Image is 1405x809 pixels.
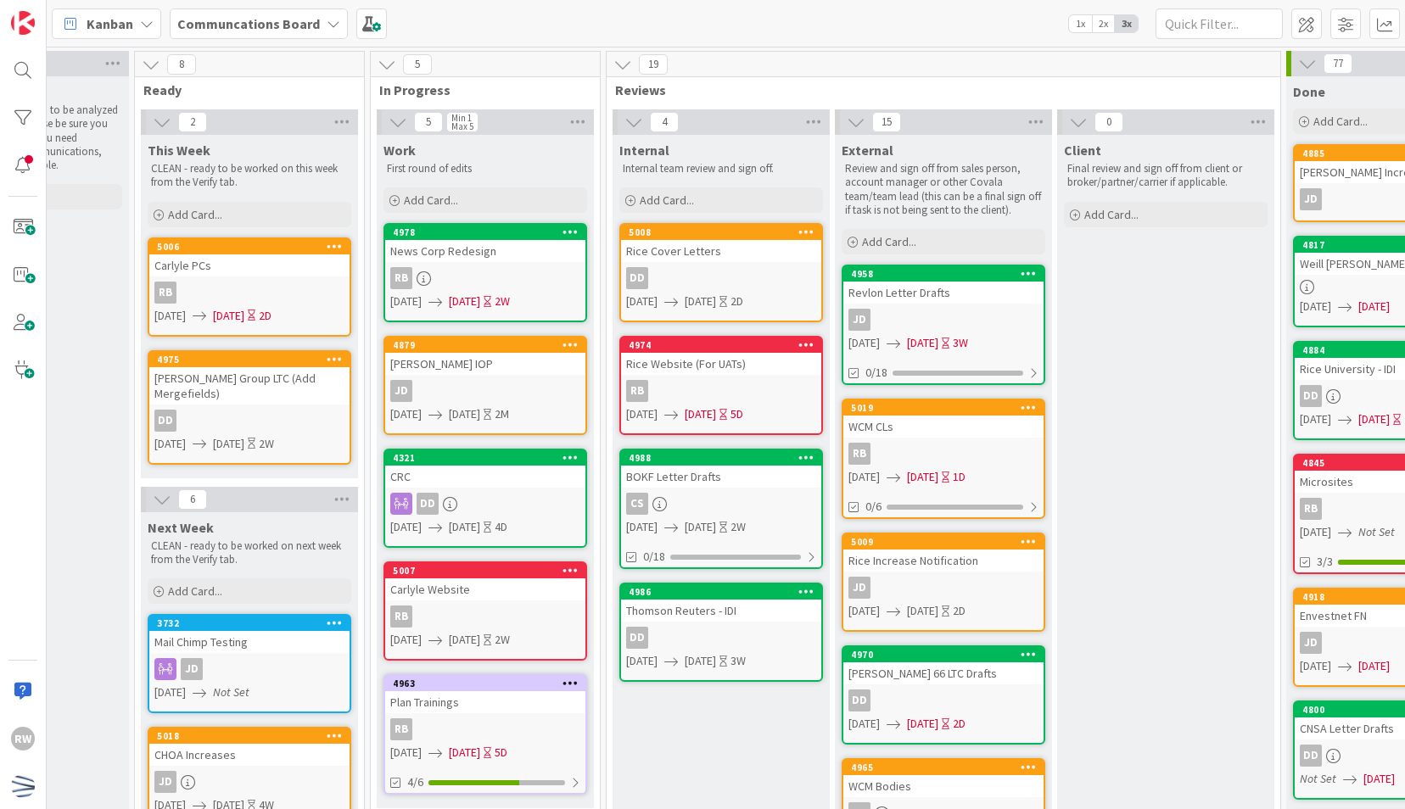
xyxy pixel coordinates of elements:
span: Add Card... [640,192,694,208]
span: Add Card... [1084,207,1139,222]
span: [DATE] [1300,298,1331,315]
a: 5007Carlyle WebsiteRB[DATE][DATE]2W [383,561,587,661]
span: External [842,142,893,159]
span: [DATE] [685,293,716,310]
div: DD [848,689,870,711]
span: [DATE] [390,293,422,310]
div: 5008 [629,226,821,238]
span: 3x [1115,15,1138,32]
div: JD [385,380,585,402]
div: RB [626,380,648,402]
div: DD [385,493,585,515]
div: 3W [730,652,746,670]
a: 3732Mail Chimp TestingJD[DATE]Not Set [148,614,351,713]
span: [DATE] [848,715,880,733]
div: 2M [495,405,509,423]
div: 5009Rice Increase Notification [843,534,1044,572]
div: 4986 [629,586,821,598]
span: [DATE] [685,405,716,423]
span: [DATE] [390,405,422,423]
div: 4965 [851,762,1044,773]
div: RB [390,718,412,740]
div: 5019 [843,400,1044,416]
p: CLEAN - ready to be worked on this week from the Verify tab. [151,162,348,190]
div: JD [1300,188,1322,210]
p: First round of edits [387,162,584,176]
span: [DATE] [685,652,716,670]
span: 77 [1324,53,1352,74]
span: 4 [650,112,679,132]
div: 4974 [629,339,821,351]
div: 3732 [149,616,350,631]
div: 4975[PERSON_NAME] Group LTC (Add Mergefields) [149,352,350,404]
div: Carlyle Website [385,578,585,600]
span: 0 [1094,112,1123,132]
i: Not Set [213,684,249,700]
div: RB [154,282,176,304]
div: 4974Rice Website (For UATs) [621,338,821,375]
a: 4958Revlon Letter DraftsJD[DATE][DATE]3W0/18 [842,265,1045,385]
span: [DATE] [154,435,186,453]
a: 4974Rice Website (For UATs)RB[DATE][DATE]5D [619,336,823,435]
div: DD [621,267,821,289]
div: [PERSON_NAME] Group LTC (Add Mergefields) [149,367,350,404]
div: RW [11,727,35,750]
div: WCM Bodies [843,775,1044,797]
div: 5006 [149,239,350,254]
i: Not Set [1300,771,1336,786]
div: 4978 [393,226,585,238]
div: 4958 [843,266,1044,282]
div: DD [1300,385,1322,407]
span: Client [1064,142,1101,159]
div: RB [385,718,585,740]
div: 4958 [851,268,1044,280]
div: [PERSON_NAME] IOP [385,353,585,375]
div: RB [1300,498,1322,520]
a: 5008Rice Cover LettersDD[DATE][DATE]2D [619,223,823,322]
span: [DATE] [626,293,658,310]
div: 5018 [149,728,350,744]
div: 4965WCM Bodies [843,760,1044,797]
div: 4958Revlon Letter Drafts [843,266,1044,304]
div: 4879 [385,338,585,353]
a: 4963Plan TrainingsRB[DATE][DATE]5D4/6 [383,674,587,795]
span: 2x [1092,15,1115,32]
span: Add Card... [168,583,222,599]
div: Revlon Letter Drafts [843,282,1044,304]
div: DD [154,410,176,432]
div: Rice Website (For UATs) [621,353,821,375]
span: Add Card... [404,192,458,208]
div: RB [621,380,821,402]
div: RB [843,443,1044,465]
input: Quick Filter... [1156,8,1283,39]
span: [DATE] [907,334,938,352]
div: DD [626,267,648,289]
div: RB [848,443,870,465]
div: JD [390,380,412,402]
a: 4321CRCDD[DATE][DATE]4D [383,449,587,548]
a: 5019WCM CLsRB[DATE][DATE]1D0/6 [842,399,1045,519]
span: Internal [619,142,669,159]
span: [DATE] [626,518,658,536]
i: Not Set [1358,524,1395,539]
span: 3/3 [1317,553,1333,571]
span: Done [1293,83,1325,100]
div: DD [1300,745,1322,767]
div: CS [621,493,821,515]
span: [DATE] [213,435,244,453]
a: 4975[PERSON_NAME] Group LTC (Add Mergefields)DD[DATE][DATE]2W [148,350,351,465]
div: JD [181,658,203,680]
div: JD [1300,632,1322,654]
div: 2D [730,293,743,310]
div: JD [843,577,1044,599]
div: RB [385,605,585,628]
img: avatar [11,774,35,798]
p: CLEAN - ready to be worked on next week from the Verify tab. [151,539,348,567]
div: 5019WCM CLs [843,400,1044,438]
span: [DATE] [449,518,480,536]
div: 5008 [621,225,821,240]
div: 5008Rice Cover Letters [621,225,821,262]
div: 4963Plan Trainings [385,676,585,713]
div: JD [149,658,350,680]
div: 3W [953,334,968,352]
